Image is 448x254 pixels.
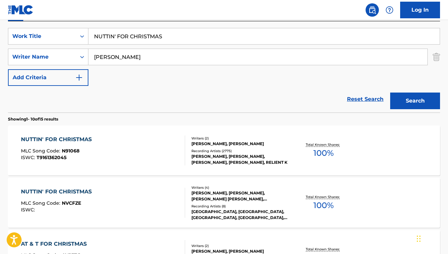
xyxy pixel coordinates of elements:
[8,69,88,86] button: Add Criteria
[191,136,288,141] div: Writers ( 2 )
[400,2,440,18] a: Log In
[306,247,341,252] p: Total Known Shares:
[37,154,66,160] span: T9161362045
[191,153,288,165] div: [PERSON_NAME], [PERSON_NAME], [PERSON_NAME], [PERSON_NAME], RELIENT K
[8,5,34,15] img: MLC Logo
[191,243,288,248] div: Writers ( 2 )
[306,194,341,199] p: Total Known Shares:
[417,229,421,249] div: Drag
[8,116,58,122] p: Showing 1 - 10 of 15 results
[191,204,288,209] div: Recording Artists ( 8 )
[306,142,341,147] p: Total Known Shares:
[191,209,288,221] div: [GEOGRAPHIC_DATA], [GEOGRAPHIC_DATA], [GEOGRAPHIC_DATA], [GEOGRAPHIC_DATA], [GEOGRAPHIC_DATA]
[386,6,393,14] img: help
[8,178,440,228] a: NUTTIN' FOR CHRISTMASMLC Song Code:NVCFZEISWC:Writers (4)[PERSON_NAME], [PERSON_NAME], [PERSON_NA...
[21,148,62,154] span: MLC Song Code :
[21,207,37,213] span: ISWC :
[191,148,288,153] div: Recording Artists ( 2775 )
[62,200,81,206] span: NVCFZE
[368,6,376,14] img: search
[433,49,440,65] img: Delete Criterion
[75,74,83,82] img: 9d2ae6d4665cec9f34b9.svg
[8,28,440,113] form: Search Form
[12,32,72,40] div: Work Title
[344,92,387,107] a: Reset Search
[12,53,72,61] div: Writer Name
[191,141,288,147] div: [PERSON_NAME], [PERSON_NAME]
[21,200,62,206] span: MLC Song Code :
[21,154,37,160] span: ISWC :
[313,199,334,211] span: 100 %
[415,222,448,254] iframe: Chat Widget
[21,240,90,248] div: AT & T FOR CHRISTMAS
[191,190,288,202] div: [PERSON_NAME], [PERSON_NAME], [PERSON_NAME] [PERSON_NAME], [PERSON_NAME]
[383,3,396,17] div: Help
[21,135,95,143] div: NUTTIN' FOR CHRISTMAS
[21,188,95,196] div: NUTTIN' FOR CHRISTMAS
[8,126,440,175] a: NUTTIN' FOR CHRISTMASMLC Song Code:N91068ISWC:T9161362045Writers (2)[PERSON_NAME], [PERSON_NAME]R...
[313,147,334,159] span: 100 %
[366,3,379,17] a: Public Search
[62,148,79,154] span: N91068
[191,185,288,190] div: Writers ( 4 )
[390,93,440,109] button: Search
